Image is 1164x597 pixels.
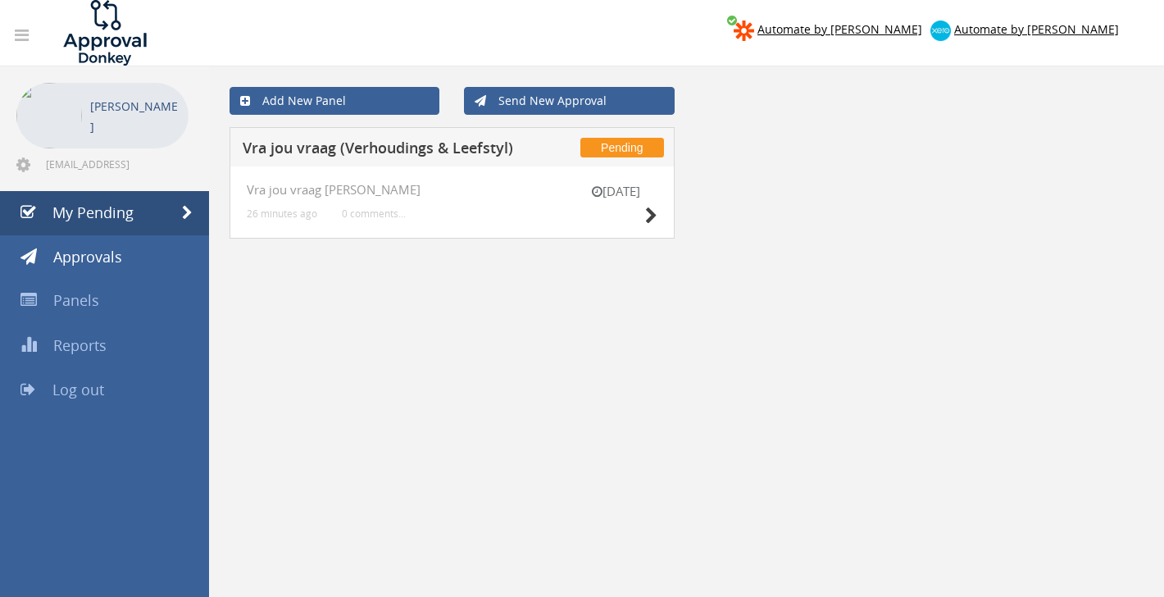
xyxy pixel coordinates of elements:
h4: Vra jou vraag [PERSON_NAME] [247,183,657,197]
small: 26 minutes ago [247,207,317,220]
small: [DATE] [575,183,657,200]
span: Automate by [PERSON_NAME] [954,21,1119,37]
span: Approvals [53,247,122,267]
img: zapier-logomark.png [734,21,754,41]
img: xero-logo.png [930,21,951,41]
span: Pending [580,138,663,157]
p: [PERSON_NAME] [90,96,180,137]
span: Automate by [PERSON_NAME] [757,21,922,37]
span: Panels [53,290,99,310]
span: Reports [53,335,107,355]
h5: Vra jou vraag (Verhoudings & Leefstyl) [243,140,535,161]
span: Log out [52,380,104,399]
small: 0 comments... [342,207,406,220]
span: My Pending [52,203,134,222]
a: Send New Approval [464,87,674,115]
span: [EMAIL_ADDRESS][DOMAIN_NAME] [46,157,185,171]
a: Add New Panel [230,87,439,115]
